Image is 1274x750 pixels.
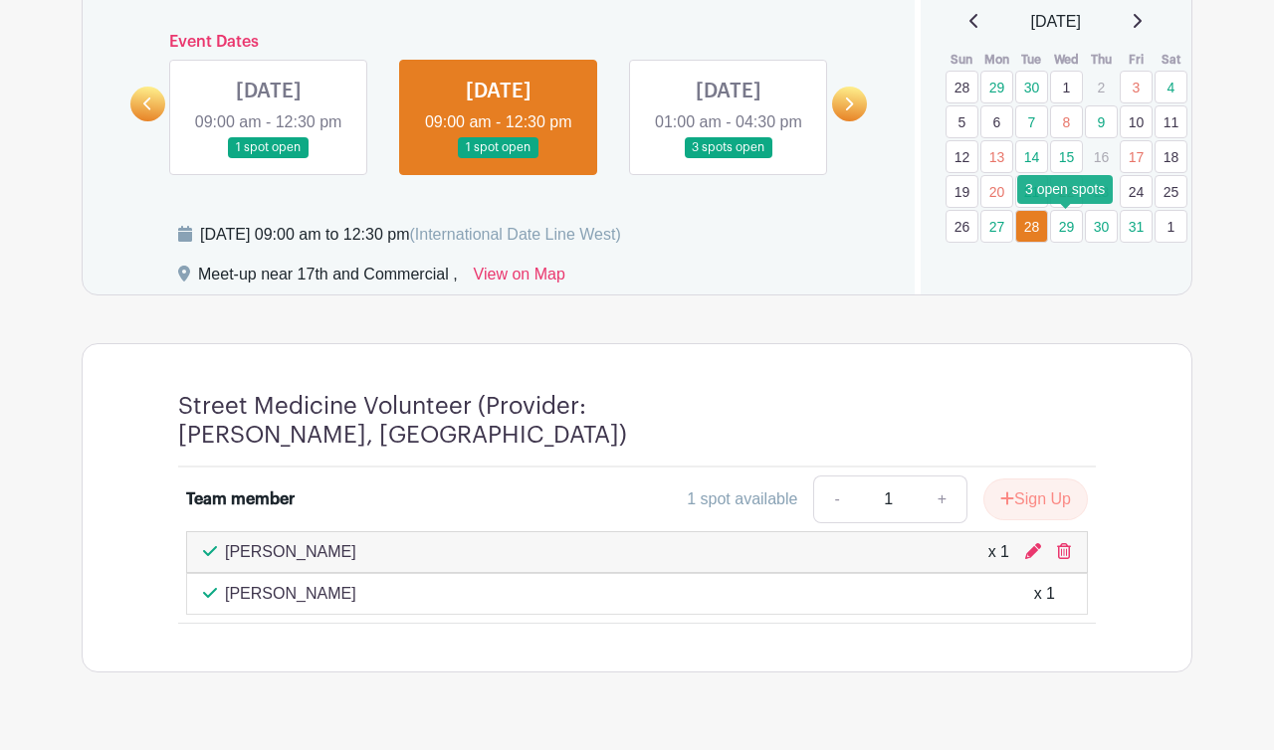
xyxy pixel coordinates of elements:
p: 16 [1085,141,1118,172]
a: - [813,475,859,523]
th: Thu [1084,50,1119,70]
div: Meet-up near 17th and Commercial , [198,263,458,294]
a: 28 [1015,210,1048,243]
a: + [918,475,967,523]
a: 6 [980,105,1013,138]
span: [DATE] [1031,10,1081,34]
div: 3 open spots [1017,175,1113,204]
a: 5 [946,105,978,138]
th: Tue [1014,50,1049,70]
a: 9 [1085,105,1118,138]
span: (International Date Line West) [409,226,620,243]
a: 30 [1085,210,1118,243]
a: 19 [946,175,978,208]
a: 1 [1155,210,1187,243]
p: 2 [1085,72,1118,102]
a: 17 [1120,140,1153,173]
div: [DATE] 09:00 am to 12:30 pm [200,223,621,247]
th: Mon [979,50,1014,70]
div: x 1 [988,540,1009,564]
a: 28 [946,71,978,103]
a: 27 [980,210,1013,243]
a: 10 [1120,105,1153,138]
h4: Street Medicine Volunteer (Provider: [PERSON_NAME], [GEOGRAPHIC_DATA]) [178,392,726,450]
button: Sign Up [983,478,1088,520]
h6: Event Dates [165,33,832,52]
a: 1 [1050,71,1083,103]
p: [PERSON_NAME] [225,540,356,564]
a: 12 [946,140,978,173]
a: 24 [1120,175,1153,208]
a: 30 [1015,71,1048,103]
a: 4 [1155,71,1187,103]
a: View on Map [474,263,565,294]
a: 18 [1155,140,1187,173]
th: Fri [1119,50,1154,70]
a: 7 [1015,105,1048,138]
a: 26 [946,210,978,243]
div: Team member [186,487,295,511]
a: 11 [1155,105,1187,138]
a: 13 [980,140,1013,173]
div: 1 spot available [687,487,797,511]
th: Sun [945,50,979,70]
a: 14 [1015,140,1048,173]
p: [PERSON_NAME] [225,582,356,606]
a: 31 [1120,210,1153,243]
div: x 1 [1034,582,1055,606]
a: 25 [1155,175,1187,208]
a: 29 [980,71,1013,103]
a: 8 [1050,105,1083,138]
th: Wed [1049,50,1084,70]
a: 15 [1050,140,1083,173]
th: Sat [1154,50,1188,70]
a: 20 [980,175,1013,208]
a: 3 [1120,71,1153,103]
a: 21 [1015,175,1048,208]
a: 29 [1050,210,1083,243]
